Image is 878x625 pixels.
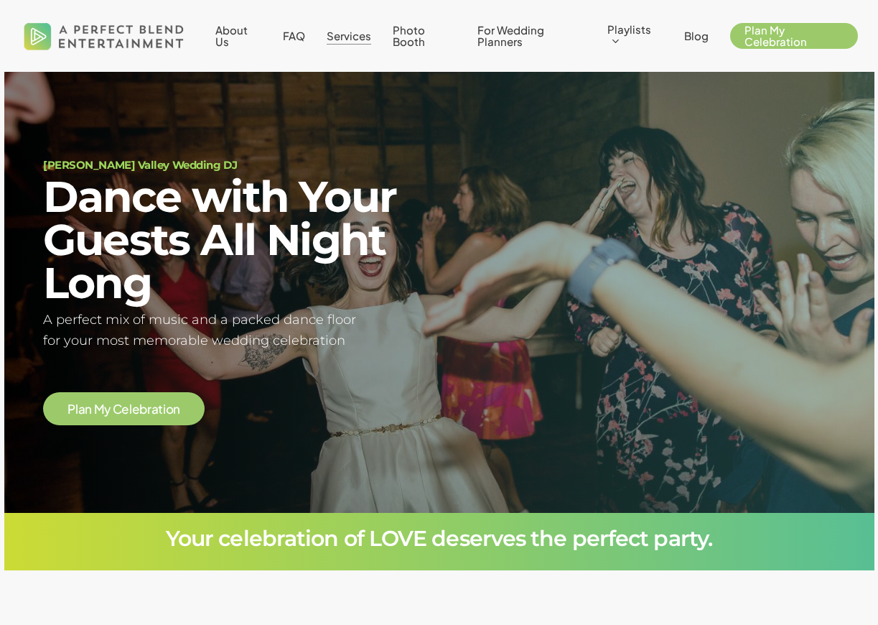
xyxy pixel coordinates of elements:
[78,403,85,415] span: a
[327,29,371,42] span: Services
[94,403,105,415] span: M
[730,24,858,47] a: Plan My Celebration
[166,403,174,415] span: o
[393,24,456,47] a: Photo Booth
[607,24,663,48] a: Playlists
[20,10,188,62] img: A Perfect Blend Entertainment
[477,24,587,47] a: For Wedding Planners
[215,23,248,48] span: About Us
[151,403,159,415] span: a
[607,22,651,36] span: Playlists
[147,403,151,415] span: r
[283,29,305,42] span: FAQ
[283,30,305,42] a: FAQ
[43,159,421,170] h1: [PERSON_NAME] Valley Wedding DJ
[393,23,425,48] span: Photo Booth
[67,402,180,416] a: Plan My Celebration
[477,23,544,48] span: For Wedding Planners
[43,528,835,550] h3: Your celebration of LOVE deserves the perfect party.
[43,310,421,351] h5: A perfect mix of music and a packed dance floor for your most memorable wedding celebration
[139,403,147,415] span: b
[43,175,421,305] h2: Dance with Your Guests All Night Long
[85,403,92,415] span: n
[132,403,140,415] span: e
[173,403,180,415] span: n
[158,403,163,415] span: t
[104,403,111,415] span: y
[327,30,371,42] a: Services
[75,403,78,415] span: l
[684,30,709,42] a: Blog
[67,403,75,415] span: P
[129,403,132,415] span: l
[215,24,261,47] a: About Us
[163,403,166,415] span: i
[744,23,807,48] span: Plan My Celebration
[684,29,709,42] span: Blog
[121,403,129,415] span: e
[113,403,122,415] span: C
